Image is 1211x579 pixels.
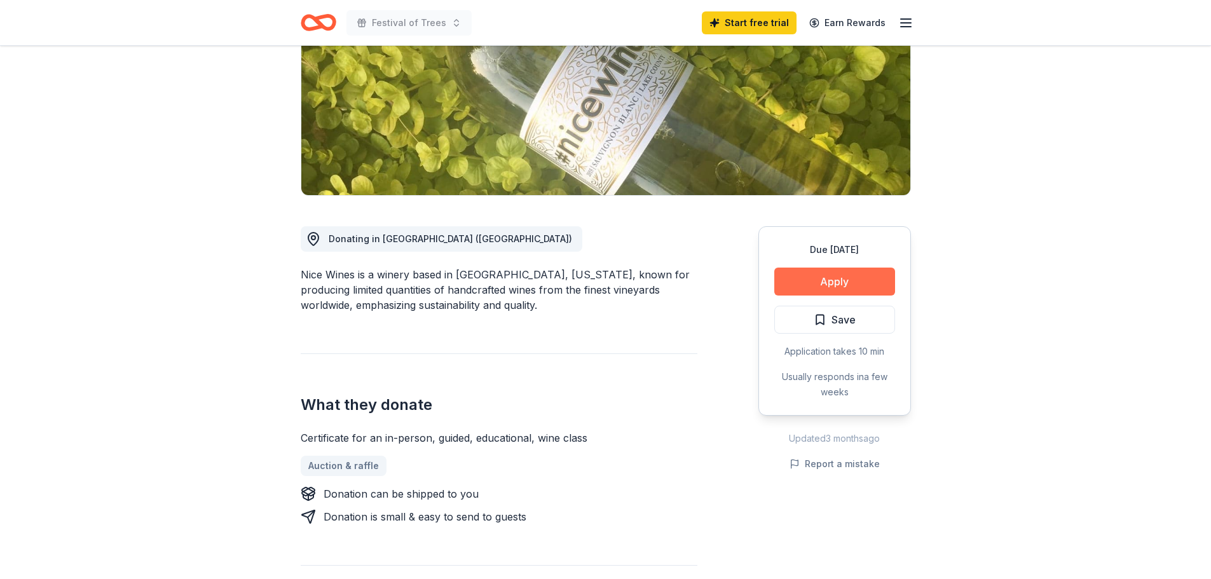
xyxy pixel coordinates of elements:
[702,11,797,34] a: Start free trial
[831,311,856,328] span: Save
[774,369,895,400] div: Usually responds in a few weeks
[329,233,572,244] span: Donating in [GEOGRAPHIC_DATA] ([GEOGRAPHIC_DATA])
[301,8,336,37] a: Home
[790,456,880,472] button: Report a mistake
[758,431,911,446] div: Updated 3 months ago
[372,15,446,31] span: Festival of Trees
[301,430,697,446] div: Certificate for an in-person, guided, educational, wine class
[301,395,697,415] h2: What they donate
[301,456,387,476] a: Auction & raffle
[324,509,526,524] div: Donation is small & easy to send to guests
[774,344,895,359] div: Application takes 10 min
[301,267,697,313] div: Nice Wines is a winery based in [GEOGRAPHIC_DATA], [US_STATE], known for producing limited quanti...
[774,268,895,296] button: Apply
[346,10,472,36] button: Festival of Trees
[774,306,895,334] button: Save
[324,486,479,501] div: Donation can be shipped to you
[802,11,893,34] a: Earn Rewards
[774,242,895,257] div: Due [DATE]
